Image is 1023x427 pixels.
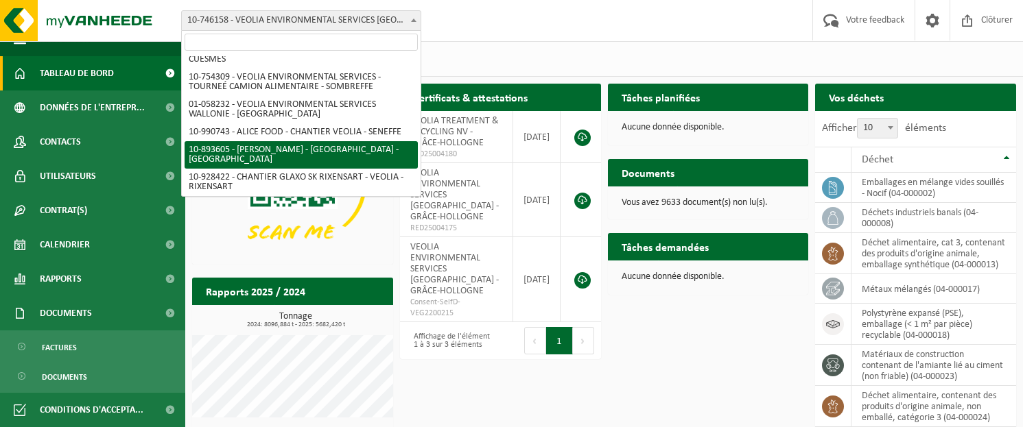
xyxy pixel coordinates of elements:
a: Factures [3,334,182,360]
span: Documents [42,364,87,390]
span: Consent-SelfD-VEG2200215 [410,297,502,319]
span: Contrat(s) [40,193,87,228]
h2: Tâches planifiées [608,84,714,110]
span: Calendrier [40,228,90,262]
span: Tableau de bord [40,56,114,90]
td: emballages en mélange vides souillés - Nocif (04-000002) [851,173,1016,203]
li: 01-058232 - VEOLIA ENVIRONMENTAL SERVICES WALLONIE - [GEOGRAPHIC_DATA] [185,96,418,123]
span: VEOLIA TREATMENT & RECYCLING NV - GRÂCE-HOLLOGNE [410,116,499,148]
td: [DATE] [513,111,561,163]
span: Utilisateurs [40,159,96,193]
h2: Vos déchets [815,84,897,110]
button: Previous [524,327,546,354]
h2: Certificats & attestations [400,84,541,110]
span: 10 [858,119,897,138]
li: 10-754309 - VEOLIA ENVIRONMENTAL SERVICES - TOURNEÉ CAMION ALIMENTAIRE - SOMBREFFE [185,69,418,96]
span: Factures [42,334,77,361]
td: polystyrène expansé (PSE), emballage (< 1 m² par pièce) recyclable (04-000018) [851,304,1016,345]
td: déchet alimentaire, cat 3, contenant des produits d'origine animale, emballage synthétique (04-00... [851,233,1016,274]
span: 10-746158 - VEOLIA ENVIRONMENTAL SERVICES WALLONIE - GRÂCE-HOLLOGNE [181,10,421,31]
span: 10 [857,118,898,138]
span: 2024: 8096,884 t - 2025: 5682,420 t [199,321,393,328]
h3: Tonnage [199,312,393,328]
span: Conditions d'accepta... [40,393,143,427]
span: Données de l'entrepr... [40,90,145,125]
span: Déchet [862,154,893,165]
h2: Documents [608,159,688,186]
h2: Rapports 2025 / 2024 [192,278,319,304]
span: RED25004175 [410,223,502,234]
span: Contacts [40,125,81,159]
label: Afficher éléments [822,123,946,134]
p: Vous avez 9633 document(s) non lu(s). [622,198,795,208]
td: métaux mélangés (04-000017) [851,274,1016,304]
span: Rapports [40,262,82,296]
p: Aucune donnée disponible. [622,123,795,132]
span: RED25004180 [410,149,502,160]
p: Aucune donnée disponible. [622,272,795,282]
span: VEOLIA ENVIRONMENTAL SERVICES [GEOGRAPHIC_DATA] - GRÂCE-HOLLOGNE [410,242,499,296]
td: déchets industriels banals (04-000008) [851,203,1016,233]
td: matériaux de construction contenant de l'amiante lié au ciment (non friable) (04-000023) [851,345,1016,386]
li: 10-893605 - [PERSON_NAME] - [GEOGRAPHIC_DATA] - [GEOGRAPHIC_DATA] [185,141,418,169]
button: 1 [546,327,573,354]
td: [DATE] [513,237,561,322]
span: Documents [40,296,92,330]
a: Consulter les rapports [274,304,392,332]
a: Documents [3,363,182,389]
div: Affichage de l'élément 1 à 3 sur 3 éléments [407,326,493,356]
li: 10-928422 - CHANTIER GLAXO SK RIXENSART - VEOLIA - RIXENSART [185,169,418,196]
li: 10-990743 - ALICE FOOD - CHANTIER VEOLIA - SENEFFE [185,123,418,141]
span: 10-746158 - VEOLIA ENVIRONMENTAL SERVICES WALLONIE - GRÂCE-HOLLOGNE [182,11,421,30]
h2: Tâches demandées [608,233,722,260]
td: [DATE] [513,163,561,237]
td: déchet alimentaire, contenant des produits d'origine animale, non emballé, catégorie 3 (04-000024) [851,386,1016,427]
button: Next [573,327,594,354]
